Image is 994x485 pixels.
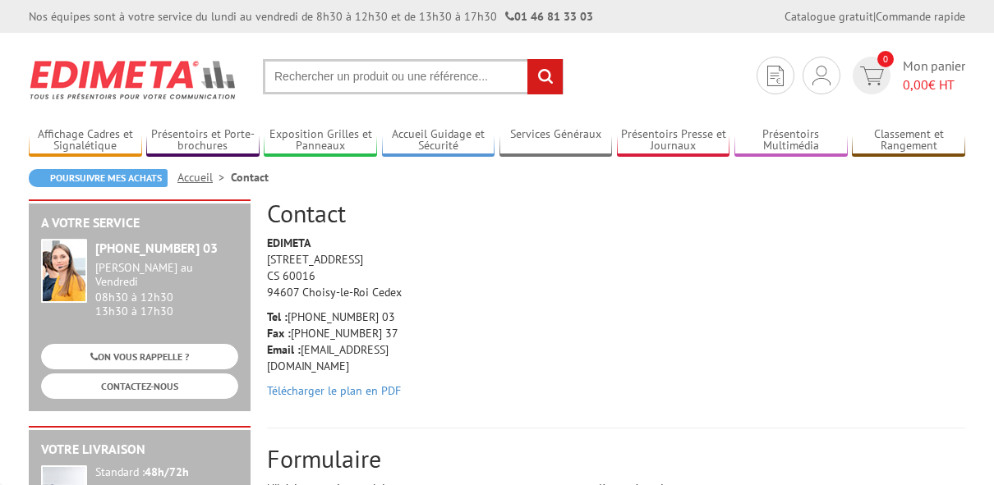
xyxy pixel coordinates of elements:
[29,49,238,110] img: Edimeta
[767,66,784,86] img: devis rapide
[267,326,291,341] strong: Fax :
[849,57,965,94] a: devis rapide 0 Mon panier 0,00€ HT
[267,199,965,226] h2: Contact
[876,9,965,24] a: Commande rapide
[41,216,238,231] h2: A votre service
[41,239,87,303] img: widget-service.jpg
[903,76,928,93] span: 0,00
[785,8,965,25] div: |
[617,127,730,154] a: Présentoirs Presse et Journaux
[231,169,269,185] li: Contact
[41,442,238,457] h2: Votre livraison
[382,127,495,154] a: Accueil Guidage et Sécurité
[95,240,218,256] strong: [PHONE_NUMBER] 03
[41,344,238,369] a: ON VOUS RAPPELLE ?
[29,127,142,154] a: Affichage Cadres et Signalétique
[877,51,894,67] span: 0
[527,59,563,94] input: rechercher
[95,261,238,318] div: 08h30 à 12h30 13h30 à 17h30
[267,236,311,250] strong: EDIMETA
[267,445,965,472] h2: Formulaire
[785,9,873,24] a: Catalogue gratuit
[41,373,238,399] a: CONTACTEZ-NOUS
[812,66,831,85] img: devis rapide
[146,127,260,154] a: Présentoirs et Porte-brochures
[95,261,238,289] div: [PERSON_NAME] au Vendredi
[267,309,288,324] strong: Tel :
[267,342,301,357] strong: Email :
[264,127,377,154] a: Exposition Grilles et Panneaux
[95,465,238,480] div: Standard :
[734,127,848,154] a: Présentoirs Multimédia
[145,464,189,479] strong: 48h/72h
[852,127,965,154] a: Classement et Rangement
[177,170,231,185] a: Accueil
[903,75,965,94] span: € HT
[499,127,613,154] a: Services Généraux
[263,59,564,94] input: Rechercher un produit ou une référence...
[505,9,593,24] strong: 01 46 81 33 03
[29,8,593,25] div: Nos équipes sont à votre service du lundi au vendredi de 8h30 à 12h30 et de 13h30 à 17h30
[267,383,401,398] a: Télécharger le plan en PDF
[903,57,965,94] span: Mon panier
[29,169,168,187] a: Poursuivre mes achats
[860,66,884,85] img: devis rapide
[267,235,423,300] p: [STREET_ADDRESS] CS 60016 94607 Choisy-le-Roi Cedex
[267,309,423,374] p: [PHONE_NUMBER] 03 [PHONE_NUMBER] 37 [EMAIL_ADDRESS][DOMAIN_NAME]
